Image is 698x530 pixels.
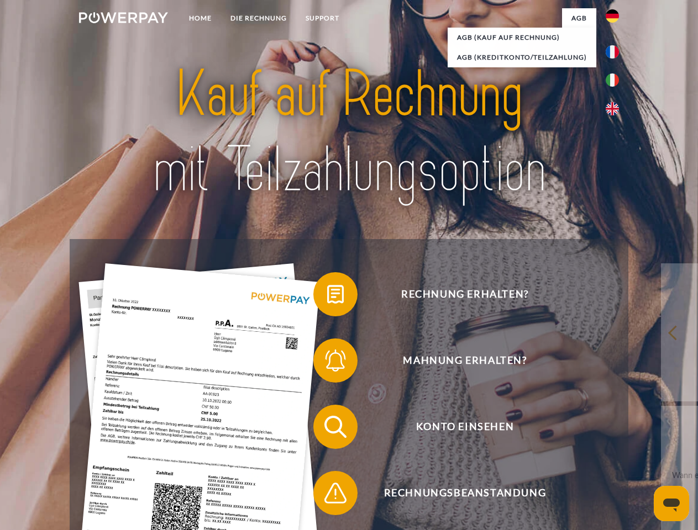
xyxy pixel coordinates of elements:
[221,8,296,28] a: DIE RECHNUNG
[313,471,601,515] button: Rechnungsbeanstandung
[606,9,619,23] img: de
[180,8,221,28] a: Home
[313,272,601,316] button: Rechnung erhalten?
[329,405,600,449] span: Konto einsehen
[329,338,600,383] span: Mahnung erhalten?
[322,280,349,308] img: qb_bill.svg
[606,73,619,87] img: it
[322,413,349,441] img: qb_search.svg
[606,102,619,115] img: en
[296,8,349,28] a: SUPPORT
[106,53,592,211] img: title-powerpay_de.svg
[654,486,689,521] iframe: Schaltfläche zum Öffnen des Messaging-Fensters
[322,479,349,507] img: qb_warning.svg
[448,47,596,67] a: AGB (Kreditkonto/Teilzahlung)
[329,272,600,316] span: Rechnung erhalten?
[329,471,600,515] span: Rechnungsbeanstandung
[448,28,596,47] a: AGB (Kauf auf Rechnung)
[79,12,168,23] img: logo-powerpay-white.svg
[313,338,601,383] button: Mahnung erhalten?
[322,347,349,374] img: qb_bell.svg
[562,8,596,28] a: agb
[606,45,619,59] img: fr
[313,405,601,449] button: Konto einsehen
